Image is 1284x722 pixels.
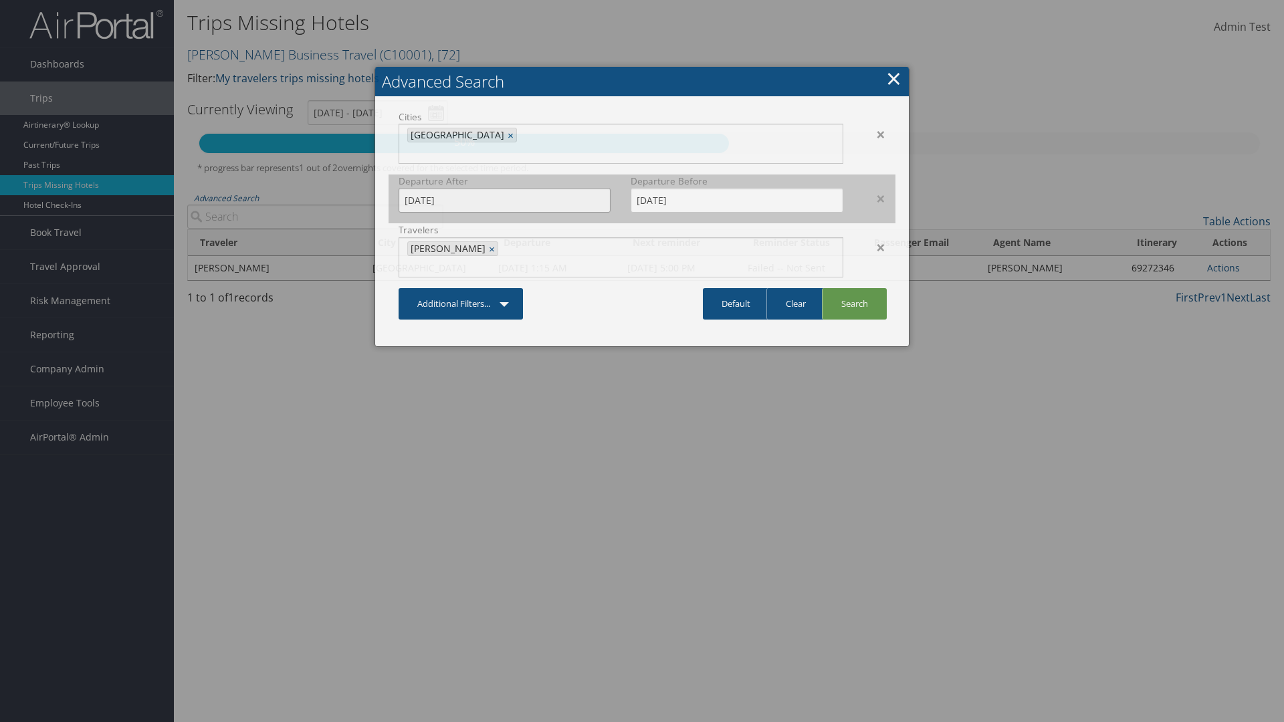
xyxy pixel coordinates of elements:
a: Additional Filters... [399,288,523,320]
label: Cities [399,110,843,124]
label: Travelers [399,223,843,237]
a: × [508,128,516,142]
h2: Advanced Search [375,67,909,96]
div: × [853,239,895,255]
span: [GEOGRAPHIC_DATA] [408,128,504,142]
a: Search [822,288,887,320]
a: Default [703,288,769,320]
label: Departure After [399,174,611,188]
a: Clear [766,288,825,320]
div: × [853,191,895,207]
div: × [853,126,895,142]
label: Departure Before [631,174,843,188]
a: Close [886,65,901,92]
span: [PERSON_NAME] [408,242,486,255]
a: × [489,242,498,255]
